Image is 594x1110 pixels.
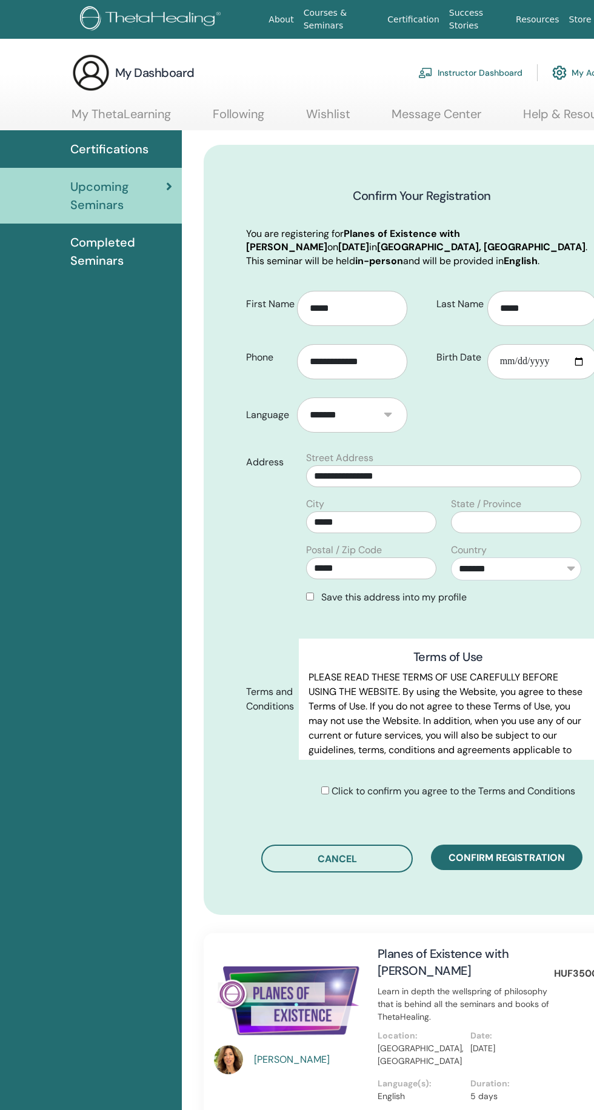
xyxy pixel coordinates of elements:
[72,107,171,130] a: My ThetaLearning
[552,62,567,83] img: cog.svg
[70,178,166,214] span: Upcoming Seminars
[237,451,299,474] label: Address
[299,2,383,37] a: Courses & Seminars
[451,543,487,557] label: Country
[449,851,565,864] span: Confirm registration
[213,107,264,130] a: Following
[378,946,509,979] a: Planes of Existence with [PERSON_NAME]
[246,227,460,253] b: Planes of Existence with [PERSON_NAME]
[378,985,563,1023] p: Learn in depth the wellspring of philosophy that is behind all the seminars and books of ThetaHea...
[214,1045,243,1074] img: default.jpg
[318,852,357,865] span: Cancel
[392,107,481,130] a: Message Center
[378,1090,463,1103] p: English
[470,1042,556,1055] p: [DATE]
[254,1052,366,1067] a: [PERSON_NAME]
[237,404,297,427] label: Language
[378,1029,463,1042] p: Location:
[427,293,487,316] label: Last Name
[237,680,299,718] label: Terms and Conditions
[511,8,564,31] a: Resources
[378,1042,463,1068] p: [GEOGRAPHIC_DATA], [GEOGRAPHIC_DATA]
[115,64,195,81] h3: My Dashboard
[306,451,373,465] label: Street Address
[306,107,350,130] a: Wishlist
[470,1029,556,1042] p: Date:
[444,2,511,37] a: Success Stories
[72,53,110,92] img: generic-user-icon.jpg
[418,59,522,86] a: Instructor Dashboard
[309,670,588,801] p: PLEASE READ THESE TERMS OF USE CAREFULLY BEFORE USING THE WEBSITE. By using the Website, you agre...
[338,241,369,253] b: [DATE]
[355,254,403,267] b: in-person
[80,6,225,33] img: logo.png
[70,140,148,158] span: Certifications
[261,845,413,872] button: Cancel
[237,293,297,316] label: First Name
[382,8,444,31] a: Certification
[470,1077,556,1090] p: Duration:
[504,254,538,267] b: English
[264,8,298,31] a: About
[470,1090,556,1103] p: 5 days
[431,845,582,870] button: Confirm registration
[377,241,586,253] b: [GEOGRAPHIC_DATA], [GEOGRAPHIC_DATA]
[418,67,433,78] img: chalkboard-teacher.svg
[427,346,487,369] label: Birth Date
[214,945,363,1049] img: Planes of Existence
[321,591,467,603] span: Save this address into my profile
[306,497,324,511] label: City
[237,346,297,369] label: Phone
[451,497,521,511] label: State / Province
[309,648,588,665] h3: Terms of Use
[306,543,382,557] label: Postal / Zip Code
[378,1077,463,1090] p: Language(s):
[70,233,172,270] span: Completed Seminars
[332,785,575,797] span: Click to confirm you agree to the Terms and Conditions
